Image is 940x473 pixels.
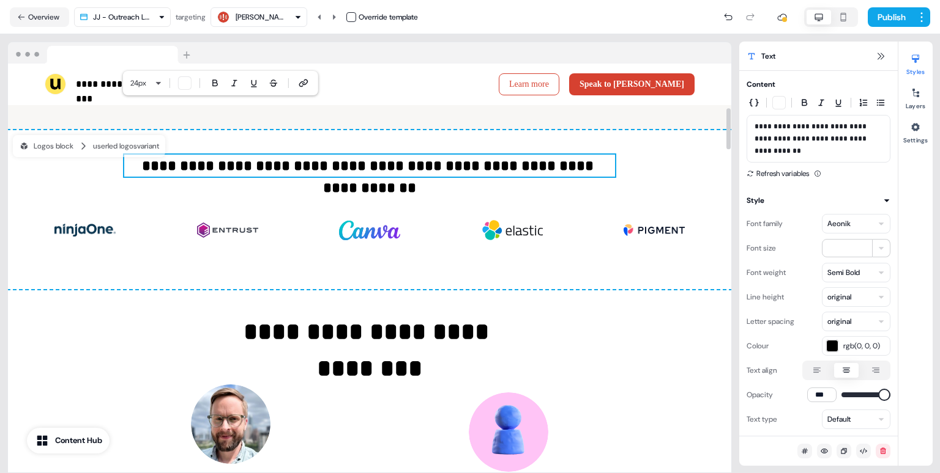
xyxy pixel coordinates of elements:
[27,428,110,453] button: Content Hub
[747,78,775,90] div: Content
[339,206,400,255] img: Image
[747,167,809,180] button: Refresh variables
[827,315,851,328] div: original
[125,76,155,90] button: 24px
[375,73,695,95] div: Learn moreSpeak to [PERSON_NAME]
[10,7,69,27] button: Overview
[827,291,851,303] div: original
[469,392,548,472] img: Image
[747,312,794,331] div: Letter spacing
[624,206,685,255] img: Image
[747,194,890,207] button: Style
[93,11,154,23] div: JJ - Outreach LP V3
[898,117,933,144] button: Settings
[45,196,695,265] div: ImageImageImageImageImage
[827,413,851,425] div: Default
[236,11,285,23] div: [PERSON_NAME]
[482,206,543,255] img: Image
[898,49,933,76] button: Styles
[8,42,196,64] img: Browser topbar
[54,206,116,255] img: Image
[211,7,307,27] button: [PERSON_NAME]
[747,238,776,258] div: Font size
[197,206,258,255] img: Image
[93,140,159,152] div: userled logos variant
[761,50,775,62] span: Text
[747,263,786,282] div: Font weight
[19,140,73,152] div: Logos block
[747,287,784,307] div: Line height
[747,336,769,356] div: Colour
[191,384,270,464] img: Image
[822,336,890,356] button: rgb(0, 0, 0)
[747,194,764,207] div: Style
[898,83,933,110] button: Layers
[843,340,886,352] span: rgb(0, 0, 0)
[55,435,102,447] div: Content Hub
[868,7,913,27] button: Publish
[499,73,559,95] button: Learn more
[747,409,777,429] div: Text type
[747,385,773,405] div: Opacity
[130,77,146,89] span: 24 px
[747,214,783,233] div: Font family
[827,266,860,279] div: Semi Bold
[747,361,777,380] div: Text align
[359,11,418,23] div: Override template
[822,214,890,233] button: Aeonik
[176,11,206,23] div: targeting
[569,73,695,95] button: Speak to [PERSON_NAME]
[827,218,851,230] div: Aeonik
